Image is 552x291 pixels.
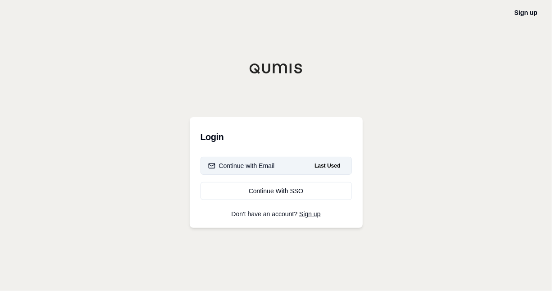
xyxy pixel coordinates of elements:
h3: Login [201,128,352,146]
a: Sign up [299,210,320,218]
a: Sign up [515,9,538,16]
img: Qumis [249,63,303,74]
span: Last Used [311,160,344,171]
p: Don't have an account? [201,211,352,217]
a: Continue With SSO [201,182,352,200]
div: Continue with Email [208,161,275,170]
button: Continue with EmailLast Used [201,157,352,175]
div: Continue With SSO [208,186,344,196]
